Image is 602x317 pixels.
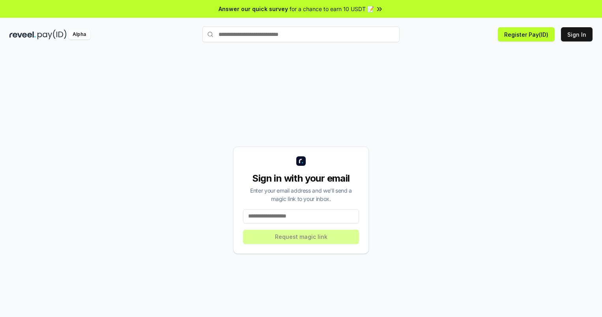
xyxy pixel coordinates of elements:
button: Sign In [561,27,593,41]
div: Alpha [68,30,90,39]
div: Sign in with your email [243,172,359,185]
span: Answer our quick survey [219,5,288,13]
img: logo_small [296,156,306,166]
img: pay_id [37,30,67,39]
button: Register Pay(ID) [498,27,555,41]
span: for a chance to earn 10 USDT 📝 [290,5,374,13]
div: Enter your email address and we’ll send a magic link to your inbox. [243,186,359,203]
img: reveel_dark [9,30,36,39]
